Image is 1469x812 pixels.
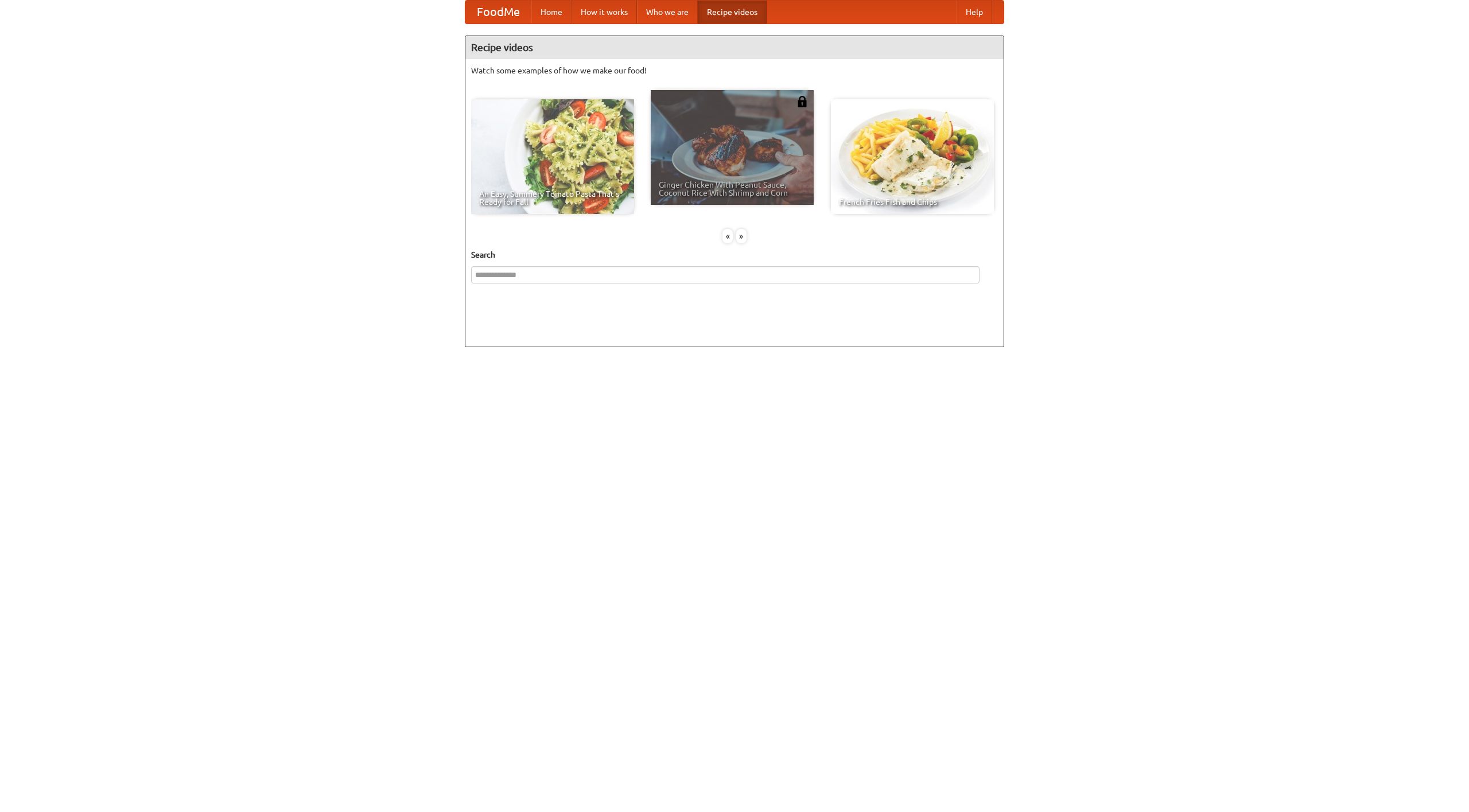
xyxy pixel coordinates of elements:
[722,229,733,243] div: «
[479,190,626,206] span: An Easy, Summery Tomato Pasta That's Ready for Fall
[572,1,637,24] a: How it works
[736,229,747,243] div: »
[471,65,998,76] p: Watch some examples of how we make our food!
[698,1,767,24] a: Recipe videos
[796,96,808,107] img: 483408.png
[839,198,986,206] span: French Fries Fish and Chips
[531,1,572,24] a: Home
[957,1,992,24] a: Help
[471,249,998,261] h5: Search
[637,1,698,24] a: Who we are
[471,99,634,214] a: An Easy, Summery Tomato Pasta That's Ready for Fall
[831,99,994,214] a: French Fries Fish and Chips
[465,1,531,24] a: FoodMe
[465,36,1004,59] h4: Recipe videos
